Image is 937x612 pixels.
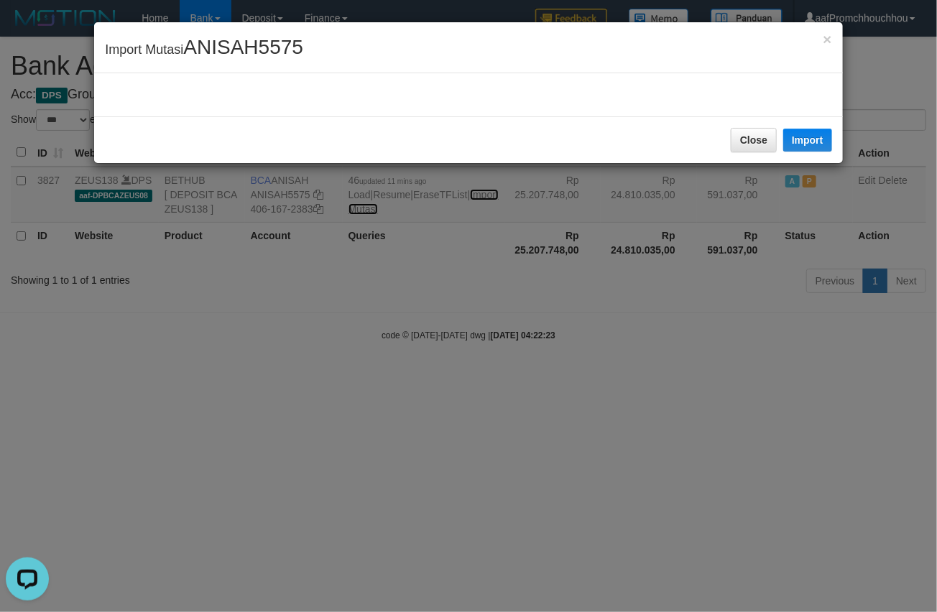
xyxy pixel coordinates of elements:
button: Import [783,129,832,152]
button: Open LiveChat chat widget [6,6,49,49]
span: ANISAH5575 [183,36,303,58]
button: Close [823,32,831,47]
span: Import Mutasi [105,42,303,57]
span: × [823,31,831,47]
button: Close [731,128,777,152]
